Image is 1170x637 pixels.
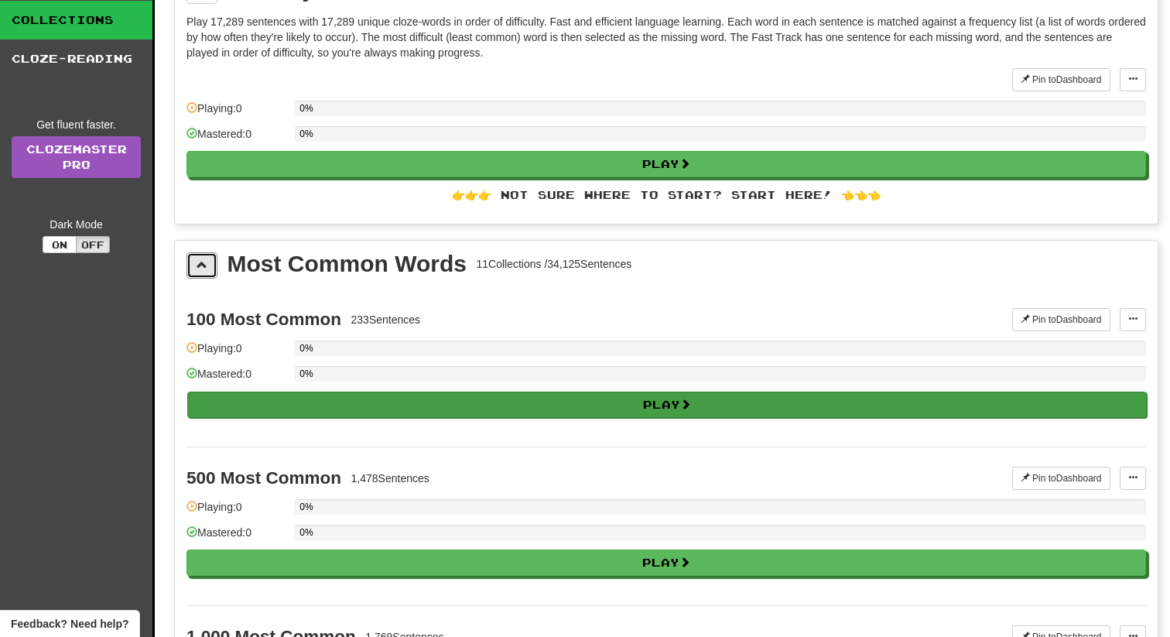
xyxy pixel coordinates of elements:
div: 11 Collections / 34,125 Sentences [476,256,631,272]
button: On [43,236,77,253]
div: Mastered: 0 [186,525,287,550]
a: ClozemasterPro [12,136,141,178]
div: Get fluent faster. [12,117,141,132]
div: 500 Most Common [186,468,341,488]
button: Pin toDashboard [1012,308,1110,331]
div: Dark Mode [12,217,141,232]
button: Off [76,236,110,253]
button: Play [186,151,1146,177]
div: 233 Sentences [351,312,421,327]
p: Play 17,289 sentences with 17,289 unique cloze-words in order of difficulty. Fast and efficient l... [186,14,1146,60]
button: Play [186,550,1146,576]
div: 👉👉👉 Not sure where to start? Start here! 👈👈👈 [186,187,1146,203]
span: Open feedback widget [11,616,128,632]
div: Mastered: 0 [186,126,287,152]
div: Playing: 0 [186,341,287,366]
div: Playing: 0 [186,499,287,525]
div: 100 Most Common [186,310,341,329]
div: Playing: 0 [186,101,287,126]
button: Pin toDashboard [1012,68,1110,91]
button: Play [187,392,1147,418]
div: Most Common Words [227,252,467,276]
div: 1,478 Sentences [351,471,429,486]
div: Mastered: 0 [186,366,287,392]
button: Pin toDashboard [1012,467,1110,490]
